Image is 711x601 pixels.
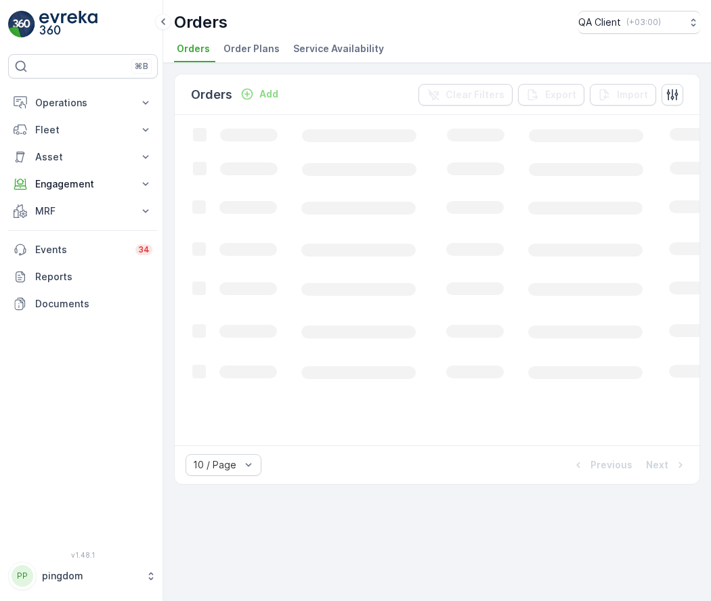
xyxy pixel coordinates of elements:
[138,244,150,255] p: 34
[626,17,661,28] p: ( +03:00 )
[518,84,584,106] button: Export
[578,16,621,29] p: QA Client
[177,42,210,55] span: Orders
[8,116,158,143] button: Fleet
[191,85,232,104] p: Orders
[39,11,98,38] img: logo_light-DOdMpM7g.png
[35,204,131,218] p: MRF
[235,86,284,102] button: Add
[8,562,158,590] button: PPpingdom
[135,61,148,72] p: ⌘B
[578,11,700,34] button: QA Client(+03:00)
[446,88,504,102] p: Clear Filters
[8,11,35,38] img: logo
[8,263,158,290] a: Reports
[418,84,513,106] button: Clear Filters
[223,42,280,55] span: Order Plans
[8,198,158,225] button: MRF
[35,243,127,257] p: Events
[42,569,139,583] p: pingdom
[590,458,632,472] p: Previous
[8,551,158,559] span: v 1.48.1
[545,88,576,102] p: Export
[259,87,278,101] p: Add
[8,236,158,263] a: Events34
[570,457,634,473] button: Previous
[35,123,131,137] p: Fleet
[8,143,158,171] button: Asset
[8,171,158,198] button: Engagement
[8,89,158,116] button: Operations
[174,12,228,33] p: Orders
[617,88,648,102] p: Import
[35,96,131,110] p: Operations
[590,84,656,106] button: Import
[8,290,158,317] a: Documents
[645,457,689,473] button: Next
[293,42,384,55] span: Service Availability
[646,458,668,472] p: Next
[35,270,152,284] p: Reports
[35,297,152,311] p: Documents
[35,150,131,164] p: Asset
[35,177,131,191] p: Engagement
[12,565,33,587] div: PP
